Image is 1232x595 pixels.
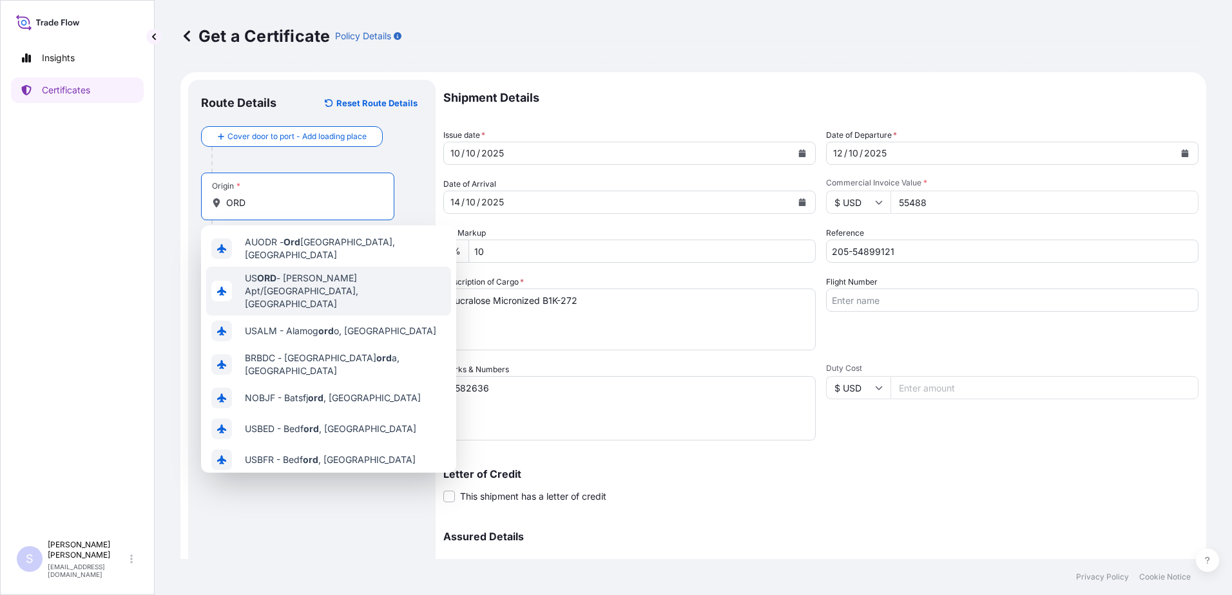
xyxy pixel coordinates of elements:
[201,95,276,111] p: Route Details
[826,129,897,142] span: Date of Departure
[245,325,436,337] span: USALM - Alamog o, [GEOGRAPHIC_DATA]
[890,191,1198,214] input: Enter amount
[212,181,240,191] div: Origin
[245,392,421,404] span: NOBJF - Batsfj , [GEOGRAPHIC_DATA]
[443,531,1198,542] p: Assured Details
[245,236,446,261] span: AUODR - [GEOGRAPHIC_DATA], [GEOGRAPHIC_DATA]
[460,490,606,503] span: This shipment has a letter of credit
[245,422,416,435] span: USBED - Bedf , [GEOGRAPHIC_DATA]
[465,194,477,210] div: month,
[826,363,1198,373] span: Duty Cost
[792,143,813,164] button: Calendar
[826,288,1198,312] input: Enter name
[863,146,888,161] div: year,
[26,552,34,565] span: S
[477,194,480,210] div: /
[48,540,128,560] p: [PERSON_NAME] [PERSON_NAME]
[42,84,90,97] p: Certificates
[245,272,446,310] span: US - [PERSON_NAME] Apt/[GEOGRAPHIC_DATA], [GEOGRAPHIC_DATA]
[226,196,378,209] input: Origin
[257,272,276,283] b: ORD
[443,80,1198,116] p: Shipment Details
[335,30,391,42] p: Policy Details
[180,26,330,46] p: Get a Certificate
[443,469,1198,479] p: Letter of Credit
[461,146,465,161] div: /
[844,146,847,161] div: /
[443,227,486,240] label: CIF Markup
[826,557,884,570] label: Named Assured
[860,146,863,161] div: /
[826,276,878,288] label: Flight Number
[1175,143,1195,164] button: Calendar
[792,192,813,212] button: Calendar
[1139,572,1191,582] p: Cookie Notice
[201,225,456,473] div: Show suggestions
[480,146,505,161] div: year,
[847,146,860,161] div: month,
[480,194,505,210] div: year,
[303,454,318,465] b: ord
[449,146,461,161] div: day,
[443,557,510,570] span: Primary Assured
[826,227,864,240] label: Reference
[477,146,480,161] div: /
[468,240,816,263] input: Enter percentage between 0 and 10%
[890,376,1198,399] input: Enter amount
[826,178,1198,188] span: Commercial Invoice Value
[465,146,477,161] div: month,
[461,194,465,210] div: /
[443,363,509,376] label: Marks & Numbers
[336,97,418,109] p: Reset Route Details
[303,423,319,434] b: ord
[443,276,524,288] label: Description of Cargo
[1076,572,1129,582] p: Privacy Policy
[318,325,334,336] b: ord
[443,129,485,142] span: Issue date
[284,236,300,247] b: Ord
[308,392,323,403] b: ord
[832,146,844,161] div: day,
[443,178,496,191] span: Date of Arrival
[376,352,392,363] b: ord
[826,240,1198,263] input: Enter booking reference
[245,453,416,466] span: USBFR - Bedf , [GEOGRAPHIC_DATA]
[227,130,367,143] span: Cover door to port - Add loading place
[245,352,446,377] span: BRBDC - [GEOGRAPHIC_DATA] a, [GEOGRAPHIC_DATA]
[42,52,75,64] p: Insights
[449,194,461,210] div: day,
[48,563,128,578] p: [EMAIL_ADDRESS][DOMAIN_NAME]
